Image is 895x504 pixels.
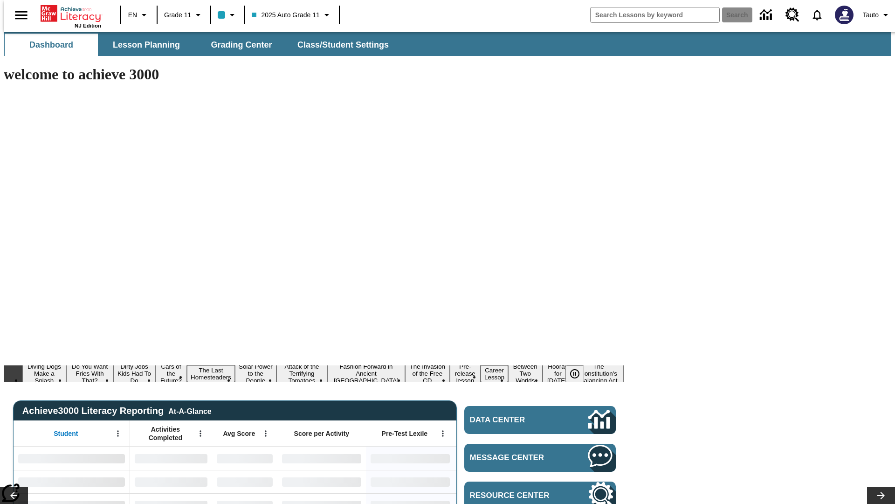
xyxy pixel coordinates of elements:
[135,425,196,442] span: Activities Completed
[464,406,616,434] a: Data Center
[829,3,859,27] button: Select a new avatar
[111,427,125,441] button: Open Menu
[155,362,187,385] button: Slide 4 Cars of the Future?
[481,365,508,382] button: Slide 11 Career Lesson
[859,7,895,23] button: Profile/Settings
[470,415,557,425] span: Data Center
[22,362,66,385] button: Slide 1 Diving Dogs Make a Splash
[223,429,255,438] span: Avg Score
[212,447,277,470] div: No Data,
[212,470,277,493] div: No Data,
[294,429,350,438] span: Score per Activity
[113,40,180,50] span: Lesson Planning
[276,362,327,385] button: Slide 7 Attack of the Terrifying Tomatoes
[327,362,405,385] button: Slide 8 Fashion Forward in Ancient Rome
[66,362,114,385] button: Slide 2 Do You Want Fries With That?
[863,10,879,20] span: Tauto
[565,365,593,382] div: Pause
[29,40,73,50] span: Dashboard
[160,7,207,23] button: Grade: Grade 11, Select a grade
[7,1,35,29] button: Open side menu
[573,362,624,385] button: Slide 14 The Constitution's Balancing Act
[5,34,98,56] button: Dashboard
[508,362,542,385] button: Slide 12 Between Two Worlds
[195,34,288,56] button: Grading Center
[187,365,235,382] button: Slide 5 The Last Homesteaders
[130,447,212,470] div: No Data,
[164,10,191,20] span: Grade 11
[113,362,155,385] button: Slide 3 Dirty Jobs Kids Had To Do
[235,362,276,385] button: Slide 6 Solar Power to the People
[41,4,101,23] a: Home
[75,23,101,28] span: NJ Edition
[805,3,829,27] a: Notifications
[252,10,319,20] span: 2025 Auto Grade 11
[4,66,624,83] h1: welcome to achieve 3000
[591,7,719,22] input: search field
[259,427,273,441] button: Open Menu
[128,10,137,20] span: EN
[470,491,560,500] span: Resource Center
[248,7,336,23] button: Class: 2025 Auto Grade 11, Select your class
[543,362,574,385] button: Slide 13 Hooray for Constitution Day!
[168,406,211,416] div: At-A-Glance
[124,7,154,23] button: Language: EN, Select a language
[4,34,397,56] div: SubNavbar
[436,427,450,441] button: Open Menu
[193,427,207,441] button: Open Menu
[41,3,101,28] div: Home
[780,2,805,28] a: Resource Center, Will open in new tab
[130,470,212,493] div: No Data,
[867,487,895,504] button: Lesson carousel, Next
[100,34,193,56] button: Lesson Planning
[464,444,616,472] a: Message Center
[211,40,272,50] span: Grading Center
[450,362,481,385] button: Slide 10 Pre-release lesson
[405,362,450,385] button: Slide 9 The Invasion of the Free CD
[4,32,891,56] div: SubNavbar
[290,34,396,56] button: Class/Student Settings
[297,40,389,50] span: Class/Student Settings
[835,6,854,24] img: Avatar
[470,453,560,462] span: Message Center
[214,7,241,23] button: Class color is light blue. Change class color
[54,429,78,438] span: Student
[754,2,780,28] a: Data Center
[565,365,584,382] button: Pause
[382,429,428,438] span: Pre-Test Lexile
[22,406,212,416] span: Achieve3000 Literacy Reporting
